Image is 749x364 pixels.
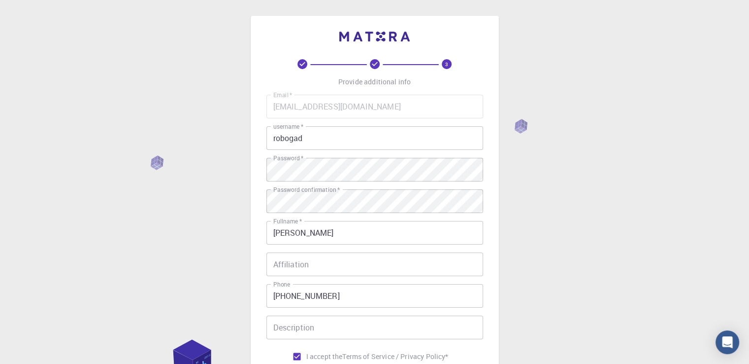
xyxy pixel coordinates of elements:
label: Email [273,91,292,99]
a: Terms of Service / Privacy Policy* [342,352,448,362]
text: 3 [445,61,448,68]
label: Password [273,154,303,162]
label: username [273,122,303,131]
span: I accept the [306,352,343,362]
p: Provide additional info [338,77,411,87]
label: Fullname [273,217,302,225]
label: Password confirmation [273,185,340,194]
div: Open Intercom Messenger [716,330,739,354]
p: Terms of Service / Privacy Policy * [342,352,448,362]
label: Phone [273,280,290,289]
